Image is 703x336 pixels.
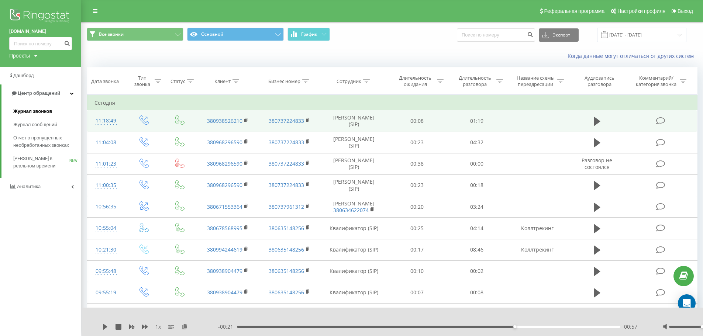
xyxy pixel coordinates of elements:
td: Квалификатор (SIP) [320,260,387,282]
a: 380968296590 [207,181,242,188]
a: 380737224833 [269,139,304,146]
a: 380635148256 [269,289,304,296]
a: 380938904479 [207,267,242,274]
td: [PERSON_NAME] (SIP) [320,132,387,153]
span: Журнал сообщений [13,121,57,128]
span: [PERSON_NAME] в реальном времени [13,155,69,170]
a: 380635148256 [269,246,304,253]
div: Проекты [9,52,30,59]
div: Длительность ожидания [396,75,435,87]
button: Все звонки [87,28,183,41]
a: 380737224833 [269,181,304,188]
div: 09:53:15 [94,307,118,321]
div: 11:18:49 [94,114,118,128]
td: [PERSON_NAME] [320,196,387,218]
button: График [287,28,330,41]
td: 00:25 [387,218,447,239]
a: Журнал сообщений [13,118,81,131]
a: 380678568995 [207,225,242,232]
div: Статус [170,78,185,84]
a: [DOMAIN_NAME] [9,28,72,35]
a: Центр обращений [1,84,81,102]
div: Бизнес номер [268,78,300,84]
div: Open Intercom Messenger [678,294,696,312]
td: 00:20 [387,196,447,218]
span: Дашборд [13,73,34,78]
img: Ringostat logo [9,7,72,26]
td: 01:19 [447,110,506,132]
span: Все звонки [99,31,124,37]
span: Разговор не состоялся [582,157,612,170]
div: Аудиозапись разговора [575,75,623,87]
td: 00:23 [387,174,447,196]
a: 380968296590 [207,160,242,167]
td: 00:23 [387,132,447,153]
div: Accessibility label [513,325,516,328]
td: [PERSON_NAME] (SIP) [320,153,387,174]
td: Квалификатор (SIP) [320,304,387,325]
button: Основной [187,28,284,41]
td: 03:24 [447,196,506,218]
td: 04:14 [447,218,506,239]
span: Аналитика [17,184,41,189]
div: 10:21:30 [94,243,118,257]
a: 380938904479 [207,289,242,296]
td: [PERSON_NAME] (SIP) [320,110,387,132]
div: Комментарий/категория звонка [635,75,678,87]
div: 10:55:04 [94,221,118,235]
span: 1 x [155,323,161,330]
td: 00:07 [387,282,447,303]
a: 380994244619 [207,246,242,253]
td: 00:08 [387,110,447,132]
a: Отчет о пропущенных необработанных звонках [13,131,81,152]
td: Коллтрекинг [506,218,568,239]
a: Когда данные могут отличаться от других систем [568,52,697,59]
td: 00:10 [387,260,447,282]
div: 09:55:19 [94,285,118,300]
div: Название схемы переадресации [516,75,555,87]
td: 00:18 [447,174,506,196]
div: 11:00:35 [94,178,118,193]
a: 380737961312 [269,203,304,210]
div: 10:56:35 [94,200,118,214]
span: Журнал звонков [13,108,52,115]
div: Клиент [214,78,231,84]
div: Сотрудник [337,78,361,84]
td: 00:08 [387,304,447,325]
td: Коллтрекинг [506,239,568,260]
a: 380671553364 [207,203,242,210]
span: График [301,32,317,37]
a: 380635148256 [269,225,304,232]
button: Экспорт [539,28,579,42]
td: Квалификатор (SIP) [320,239,387,260]
span: 00:57 [624,323,637,330]
span: Реферальная программа [544,8,604,14]
td: [PERSON_NAME] (SIP) [320,174,387,196]
td: 04:32 [447,132,506,153]
input: Поиск по номеру [457,28,535,42]
td: 00:02 [447,260,506,282]
div: Длительность разговора [455,75,494,87]
td: 00:17 [387,239,447,260]
div: 11:04:08 [94,135,118,150]
span: Настройки профиля [617,8,665,14]
a: 380737224833 [269,117,304,124]
a: 380938526210 [207,117,242,124]
td: 00:33 [447,304,506,325]
a: 380737224833 [269,160,304,167]
div: Дата звонка [91,78,119,84]
td: 00:08 [447,282,506,303]
td: Сегодня [87,96,697,110]
span: Отчет о пропущенных необработанных звонках [13,134,77,149]
span: - 00:21 [218,323,237,330]
td: Квалификатор (SIP) [320,282,387,303]
a: 380968296590 [207,139,242,146]
td: 00:00 [447,153,506,174]
div: Тип звонка [132,75,153,87]
a: 380634622074 [333,207,369,214]
td: 00:38 [387,153,447,174]
span: Центр обращений [18,90,60,96]
a: 380635148256 [269,267,304,274]
a: Журнал звонков [13,105,81,118]
td: 08:46 [447,239,506,260]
